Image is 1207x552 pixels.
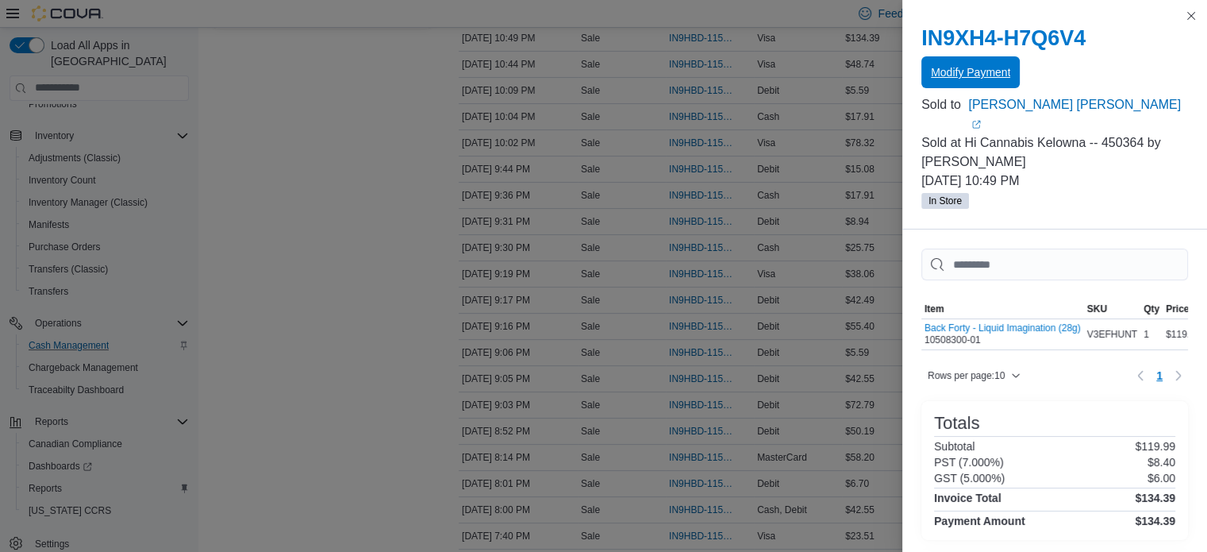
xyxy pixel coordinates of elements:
button: Page 1 of 1 [1150,363,1169,388]
input: This is a search bar. As you type, the results lower in the page will automatically filter. [921,249,1188,280]
button: SKU [1084,299,1140,318]
h4: Invoice Total [934,492,1001,504]
button: Qty [1140,299,1163,318]
p: [DATE] 10:49 PM [921,172,1188,191]
button: Close this dialog [1182,6,1201,25]
h6: PST (7.000%) [934,456,1004,469]
button: Item [921,299,1084,318]
span: SKU [1087,303,1107,315]
p: $8.40 [1147,456,1175,469]
a: [PERSON_NAME] [PERSON_NAME]External link [968,95,1188,133]
h6: Subtotal [934,440,974,453]
span: Item [924,303,944,315]
span: Rows per page : 10 [928,369,1005,382]
h4: Payment Amount [934,515,1025,527]
span: Qty [1144,303,1159,315]
span: Price [1166,303,1189,315]
h3: Totals [934,414,979,433]
span: V3EFHUNT [1087,328,1137,341]
span: In Store [928,194,962,208]
p: $6.00 [1147,472,1175,484]
div: 10508300-01 [924,322,1081,346]
button: Previous page [1131,366,1150,385]
p: $119.99 [1135,440,1175,453]
div: 1 [1140,325,1163,344]
p: Sold at Hi Cannabis Kelowna -- 450364 by [PERSON_NAME] [921,133,1188,172]
span: 1 [1156,368,1163,384]
button: Rows per page:10 [921,366,1027,385]
nav: Pagination for table: MemoryTable from EuiInMemoryTable [1131,363,1188,388]
button: Price [1163,299,1203,318]
span: In Store [921,193,969,209]
ul: Pagination for table: MemoryTable from EuiInMemoryTable [1150,363,1169,388]
button: Next page [1169,366,1188,385]
h4: $134.39 [1135,515,1175,527]
h2: IN9XH4-H7Q6V4 [921,25,1188,51]
div: $119.99 [1163,325,1203,344]
h4: $134.39 [1135,492,1175,504]
span: Modify Payment [931,64,1010,80]
h6: GST (5.000%) [934,472,1005,484]
svg: External link [971,120,981,129]
div: Sold to [921,95,965,114]
button: Back Forty - Liquid Imagination (28g) [924,322,1081,334]
button: Modify Payment [921,56,1020,88]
